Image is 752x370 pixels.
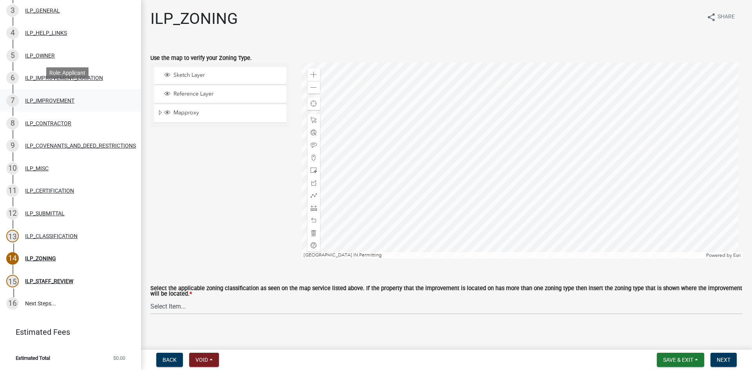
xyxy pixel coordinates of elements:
[6,162,19,175] div: 10
[163,90,284,98] div: Reference Layer
[663,357,693,363] span: Save & Exit
[150,9,238,28] h1: ILP_ZONING
[25,166,49,171] div: ILP_MISC
[172,90,284,97] span: Reference Layer
[150,286,743,297] label: Select the applicable zoning classification as seen on the map service listed above. If the prope...
[25,188,74,193] div: ILP_CERTIFICATION
[156,353,183,367] button: Back
[307,81,320,94] div: Zoom out
[710,353,737,367] button: Next
[195,357,208,363] span: Void
[6,117,19,130] div: 8
[25,278,73,284] div: ILP_STAFF_REVIEW
[113,356,125,361] span: $0.00
[6,297,19,310] div: 16
[6,275,19,287] div: 15
[6,94,19,107] div: 7
[302,252,705,258] div: [GEOGRAPHIC_DATA] IN Permitting
[6,324,128,340] a: Estimated Fees
[25,143,136,148] div: ILP_COVENANTS_AND_DEED_RESTRICTIONS
[25,53,55,58] div: ILP_OWNER
[154,86,286,103] li: Reference Layer
[657,353,704,367] button: Save & Exit
[154,105,286,123] li: Mapproxy
[25,98,74,103] div: ILP_IMPROVEMENT
[6,207,19,220] div: 12
[163,357,177,363] span: Back
[25,30,67,36] div: ILP_HELP_LINKS
[700,9,741,25] button: shareShare
[154,67,286,85] li: Sketch Layer
[307,69,320,81] div: Zoom in
[6,252,19,265] div: 14
[6,230,19,242] div: 13
[25,233,78,239] div: ILP_CLASSIFICATION
[172,72,284,79] span: Sketch Layer
[25,256,56,261] div: ILP_ZONING
[6,49,19,62] div: 5
[733,253,741,258] a: Esri
[163,109,284,117] div: Mapproxy
[307,97,320,110] div: Find my location
[6,4,19,17] div: 3
[157,109,163,117] span: Expand
[46,67,89,79] div: Role: Applicant
[172,109,284,116] span: Mapproxy
[16,356,50,361] span: Estimated Total
[6,27,19,39] div: 4
[6,72,19,84] div: 6
[150,56,252,61] label: Use the map to verify your Zoning Type.
[718,13,735,22] span: Share
[6,184,19,197] div: 11
[25,75,103,81] div: ILP_IMPROVEMENT_LOCATION
[6,139,19,152] div: 9
[25,121,71,126] div: ILP_CONTRACTOR
[163,72,284,79] div: Sketch Layer
[153,65,287,125] ul: Layer List
[717,357,730,363] span: Next
[704,252,743,258] div: Powered by
[25,211,65,216] div: ILP_SUBMITTAL
[189,353,219,367] button: Void
[25,8,60,13] div: ILP_GENERAL
[707,13,716,22] i: share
